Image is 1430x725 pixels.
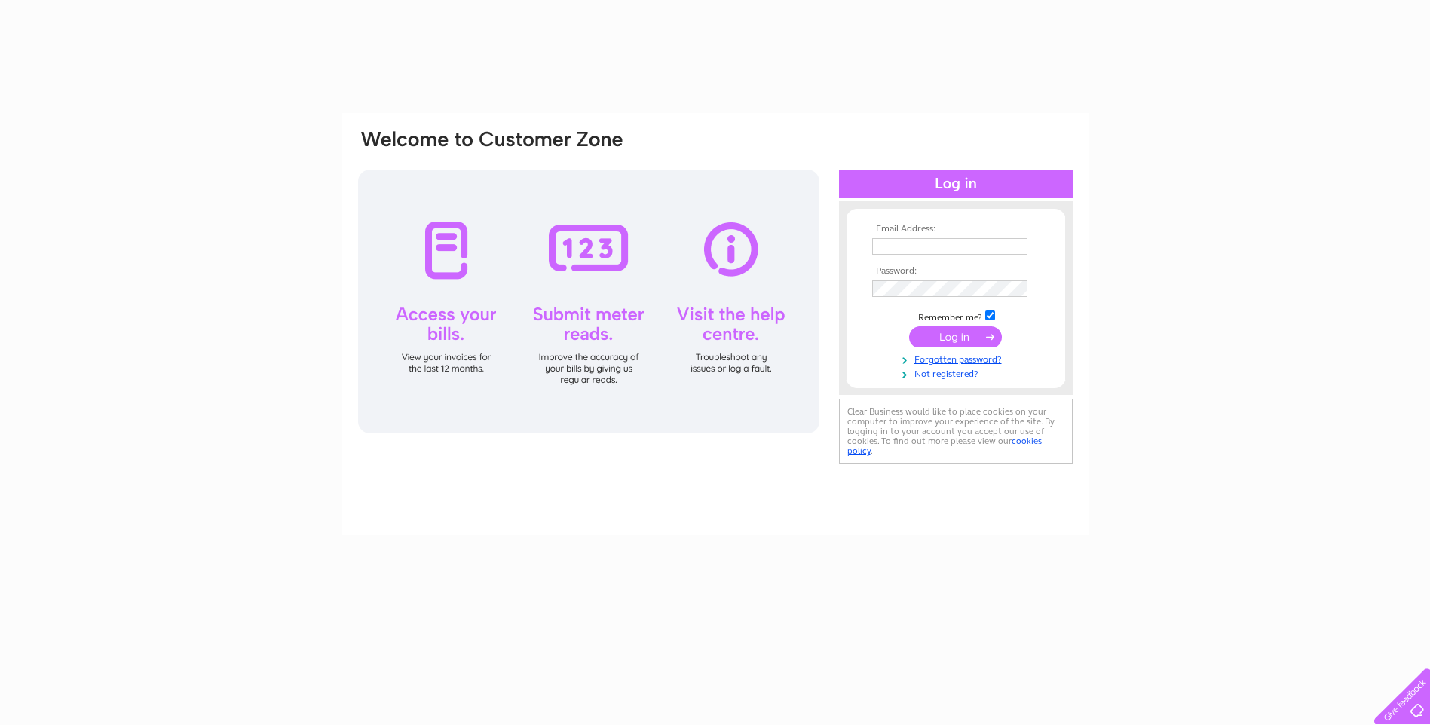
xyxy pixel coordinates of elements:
[872,366,1043,380] a: Not registered?
[909,326,1002,347] input: Submit
[872,351,1043,366] a: Forgotten password?
[868,266,1043,277] th: Password:
[868,308,1043,323] td: Remember me?
[839,399,1073,464] div: Clear Business would like to place cookies on your computer to improve your experience of the sit...
[847,436,1042,456] a: cookies policy
[868,224,1043,234] th: Email Address:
